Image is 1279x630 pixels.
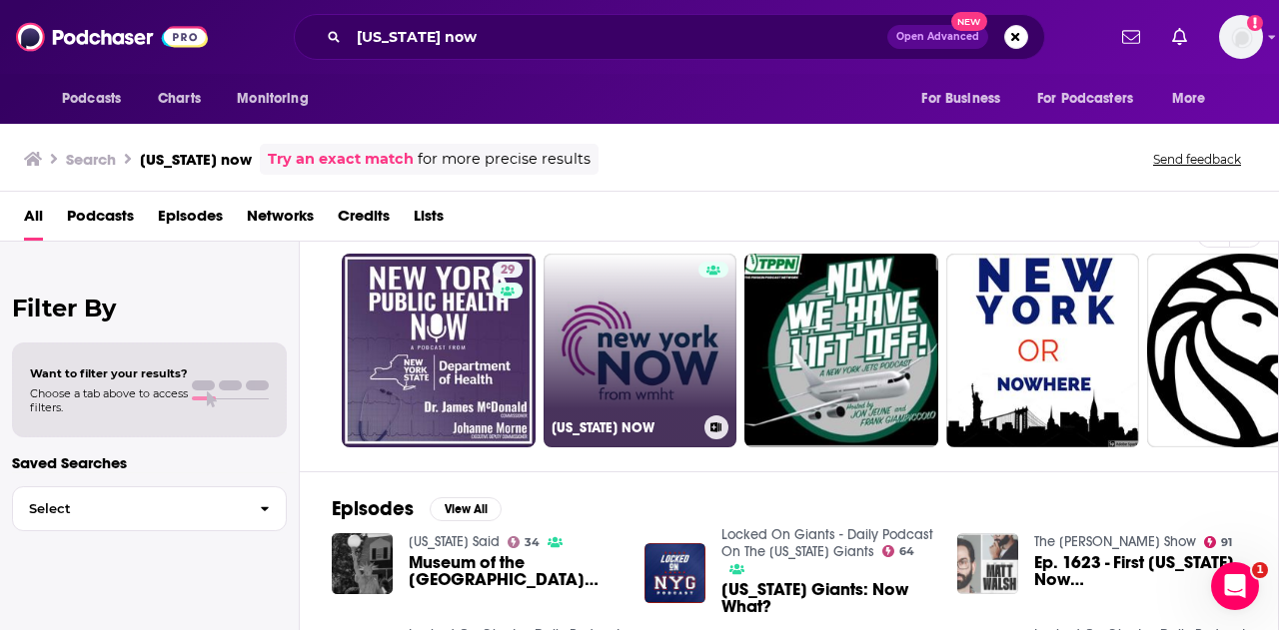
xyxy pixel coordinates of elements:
a: Networks [247,200,314,241]
button: Show profile menu [1219,15,1263,59]
span: Museum of the [GEOGRAPHIC_DATA][US_STATE] presents [US_STATE] Now: Home – A New Photography Trien... [409,554,621,588]
img: New York Giants: Now What? [644,543,705,604]
span: Want to filter your results? [30,366,188,380]
h2: Filter By [12,294,287,322]
span: 29 [501,261,515,281]
span: For Business [921,85,1000,113]
button: Select [12,486,287,531]
a: Charts [145,80,213,118]
a: New York Said [409,533,500,550]
img: Ep. 1623 - First New York, Now Minneapolis. Foreign Socialists Are Taking Over. [957,533,1018,594]
span: Ep. 1623 - First [US_STATE], Now [GEOGRAPHIC_DATA]. [DEMOGRAPHIC_DATA] Socialists Are Taking Over. [1034,554,1246,588]
a: New York Giants: Now What? [721,581,933,615]
input: Search podcasts, credits, & more... [349,21,887,53]
a: Ep. 1623 - First New York, Now Minneapolis. Foreign Socialists Are Taking Over. [1034,554,1246,588]
h3: [US_STATE] NOW [552,419,696,436]
span: Monitoring [237,85,308,113]
span: [US_STATE] Giants: Now What? [721,581,933,615]
img: User Profile [1219,15,1263,59]
a: The Matt Walsh Show [1034,533,1196,550]
a: Episodes [158,200,223,241]
span: Charts [158,85,201,113]
img: Podchaser - Follow, Share and Rate Podcasts [16,18,208,56]
button: open menu [223,80,334,118]
a: Try an exact match [268,148,414,171]
button: open menu [48,80,147,118]
span: Select [13,502,244,515]
a: 34 [508,536,541,548]
svg: Add a profile image [1247,15,1263,31]
button: open menu [907,80,1025,118]
span: 64 [899,547,914,556]
span: Podcasts [62,85,121,113]
span: For Podcasters [1037,85,1133,113]
span: New [951,12,987,31]
a: Podcasts [67,200,134,241]
h3: [US_STATE] now [140,150,252,169]
p: Saved Searches [12,453,287,472]
a: Credits [338,200,390,241]
a: All [24,200,43,241]
img: Museum of the City of New York presents New York Now: Home – A New Photography Triennial [332,533,393,594]
span: 1 [1252,562,1268,578]
a: Lists [414,200,444,241]
a: Show notifications dropdown [1164,20,1195,54]
span: for more precise results [418,148,591,171]
a: [US_STATE] NOW [544,254,737,447]
a: Locked On Giants - Daily Podcast On The New York Giants [721,526,933,560]
div: Search podcasts, credits, & more... [294,14,1045,60]
a: 29 [493,262,523,278]
a: 91 [1204,536,1233,548]
a: Show notifications dropdown [1114,20,1148,54]
button: open menu [1158,80,1231,118]
button: open menu [1024,80,1162,118]
a: Museum of the City of New York presents New York Now: Home – A New Photography Triennial [409,554,621,588]
span: Open Advanced [896,32,979,42]
a: 64 [882,545,915,557]
iframe: Intercom live chat [1211,562,1259,610]
span: Choose a tab above to access filters. [30,386,188,414]
span: 91 [1221,538,1232,547]
a: EpisodesView All [332,496,502,521]
button: View All [430,497,502,521]
span: 34 [525,538,540,547]
h3: Search [66,150,116,169]
button: Open AdvancedNew [887,25,988,49]
span: Logged in as gabrielle.gantz [1219,15,1263,59]
button: Send feedback [1147,151,1247,168]
a: 29 [342,254,536,447]
h2: Episodes [332,496,414,521]
span: More [1172,85,1206,113]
